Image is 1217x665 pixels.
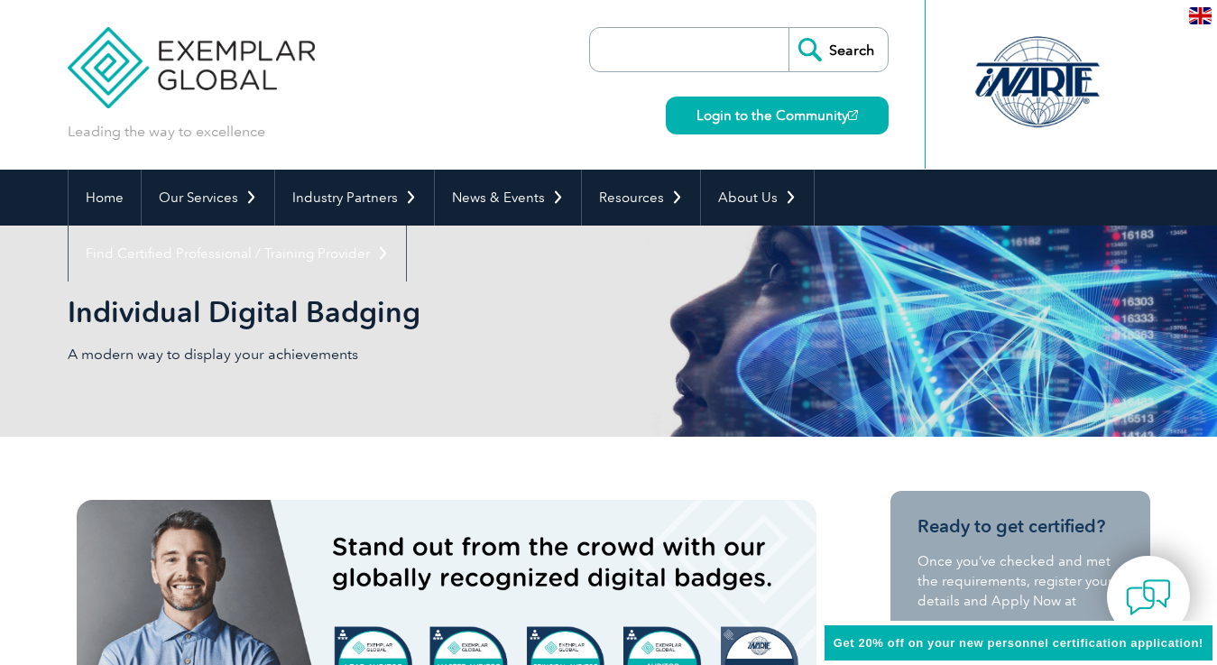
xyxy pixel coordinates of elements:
a: Find Certified Professional / Training Provider [69,226,406,282]
p: Leading the way to excellence [68,122,265,142]
a: Home [69,170,141,226]
a: About Us [701,170,814,226]
h3: Ready to get certified? [917,515,1123,538]
h2: Individual Digital Badging [68,298,825,327]
img: open_square.png [848,110,858,120]
p: Once you’ve checked and met the requirements, register your details and Apply Now at [917,551,1123,611]
p: A modern way to display your achievements [68,345,609,365]
input: Search [788,28,888,71]
a: Resources [582,170,700,226]
a: Login to the Community [666,97,889,134]
img: en [1189,7,1212,24]
span: Get 20% off on your new personnel certification application! [834,636,1203,650]
a: News & Events [435,170,581,226]
a: Our Services [142,170,274,226]
img: contact-chat.png [1126,575,1171,620]
a: Industry Partners [275,170,434,226]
